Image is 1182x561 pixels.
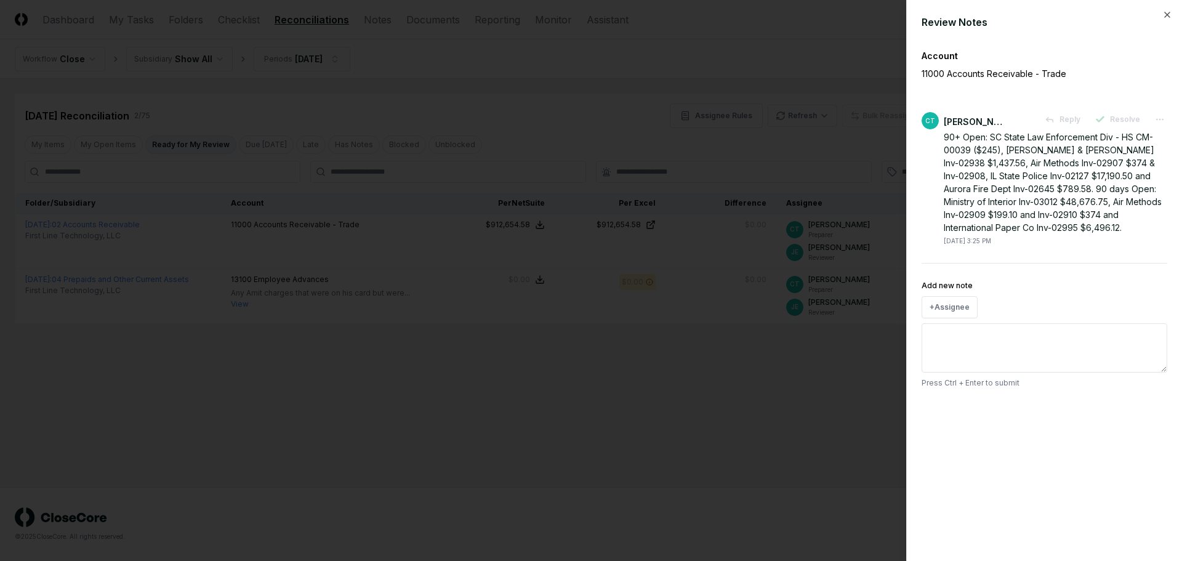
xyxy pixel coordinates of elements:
label: Add new note [922,281,973,290]
div: Account [922,49,1167,62]
span: Resolve [1110,114,1140,125]
p: 11000 Accounts Receivable - Trade [922,67,1125,80]
div: 90+ Open: SC State Law Enforcement Div - HS CM-00039 ($245), [PERSON_NAME] & [PERSON_NAME] Inv-02... [944,131,1167,234]
span: CT [925,116,935,126]
button: Resolve [1088,108,1148,131]
div: [DATE] 3:25 PM [944,236,991,246]
div: Review Notes [922,15,1167,30]
button: Reply [1037,108,1088,131]
p: Press Ctrl + Enter to submit [922,377,1167,389]
button: +Assignee [922,296,978,318]
div: [PERSON_NAME] [944,115,1005,128]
